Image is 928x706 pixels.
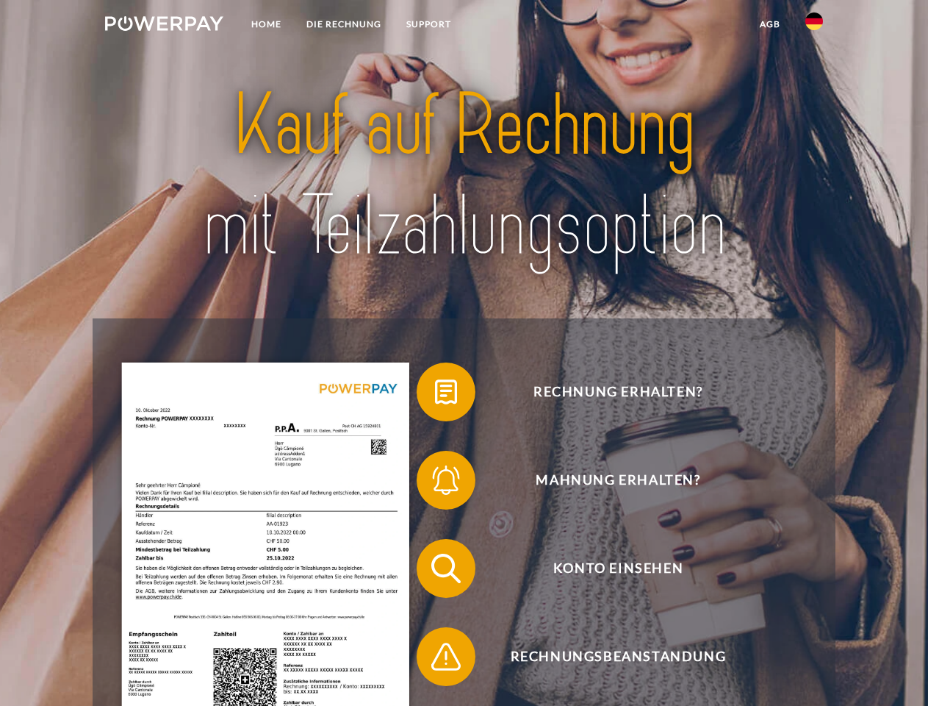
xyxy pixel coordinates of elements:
span: Rechnungsbeanstandung [438,627,798,686]
span: Mahnung erhalten? [438,451,798,510]
button: Konto einsehen [417,539,799,598]
img: title-powerpay_de.svg [140,71,788,282]
button: Mahnung erhalten? [417,451,799,510]
button: Rechnungsbeanstandung [417,627,799,686]
img: qb_warning.svg [428,638,464,675]
a: agb [747,11,793,38]
a: Home [239,11,294,38]
img: logo-powerpay-white.svg [105,16,223,31]
a: SUPPORT [394,11,464,38]
a: DIE RECHNUNG [294,11,394,38]
span: Konto einsehen [438,539,798,598]
img: qb_search.svg [428,550,464,587]
img: qb_bell.svg [428,462,464,499]
button: Rechnung erhalten? [417,363,799,421]
img: de [805,13,823,30]
img: qb_bill.svg [428,374,464,410]
span: Rechnung erhalten? [438,363,798,421]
